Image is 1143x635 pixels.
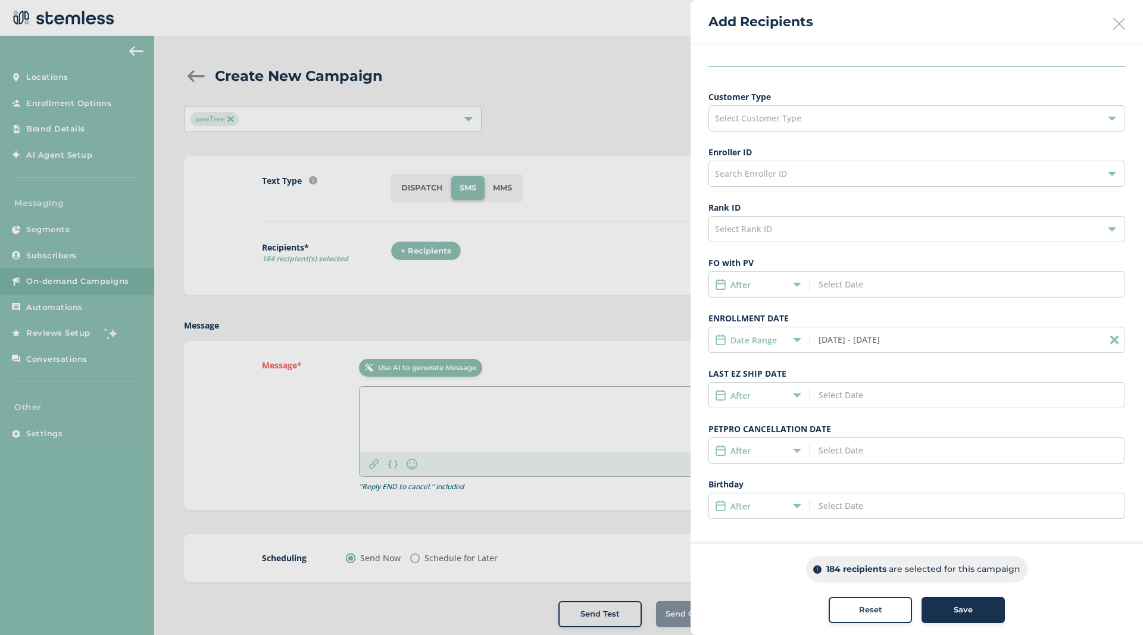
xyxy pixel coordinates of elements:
span: Reset [859,604,882,616]
label: Customer Type [708,90,1125,103]
span: Search Enroller ID [715,168,787,179]
p: 184 recipients [826,563,886,575]
input: Select Date [819,278,926,290]
span: Save [954,604,973,616]
iframe: Chat Widget [1083,578,1143,635]
img: icon-info-dark-48f6c5f3.svg [813,565,822,574]
button: Reset [829,597,912,623]
label: FO with PV [708,256,1125,269]
input: Select Date [819,499,926,512]
input: Select Date [819,333,926,346]
label: After [730,389,751,402]
label: Birthday [708,478,1125,490]
p: are selected for this campaign [889,563,1020,575]
span: Select Customer Type [715,112,801,124]
label: After [730,500,751,512]
label: Date Range [730,334,777,346]
label: Enroller ID [708,146,1125,158]
label: PETPRO CANCELLATION DATE [708,423,1125,435]
h2: Add Recipients [708,12,813,32]
span: Select Rank ID [715,223,772,234]
label: LAST EZ SHIP DATE [708,367,1125,380]
label: ENROLLMENT DATE [708,312,1125,324]
label: After [730,279,751,291]
label: After [730,445,751,457]
button: Save [922,597,1005,623]
input: Select Date [819,389,926,401]
label: Rank ID [708,201,1125,214]
input: Select Date [819,444,926,456]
